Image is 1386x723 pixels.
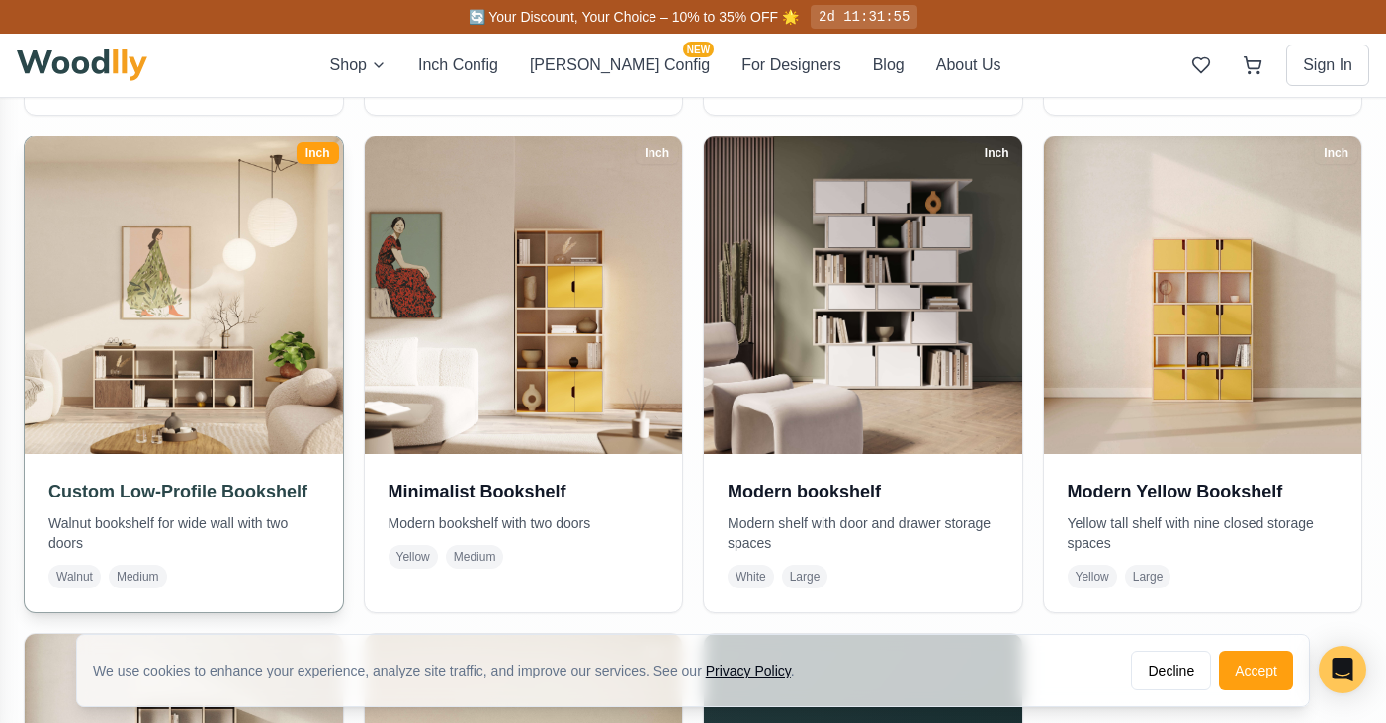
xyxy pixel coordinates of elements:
h3: Minimalist Bookshelf [389,478,659,505]
div: Inch [297,142,339,164]
span: White [728,565,774,588]
img: Modern bookshelf [704,136,1022,455]
button: Accept [1219,651,1293,690]
span: Yellow [1068,565,1117,588]
span: Large [1125,565,1171,588]
p: Modern bookshelf with two doors [389,513,659,533]
span: Yellow [389,545,438,569]
span: Medium [109,565,167,588]
button: Sign In [1286,45,1369,86]
div: We use cookies to enhance your experience, analyze site traffic, and improve our services. See our . [93,661,811,680]
h3: Custom Low-Profile Bookshelf [48,478,319,505]
img: Minimalist Bookshelf [365,136,683,455]
img: Custom Low-Profile Bookshelf [17,128,351,462]
button: Inch Config [418,53,498,77]
img: Modern Yellow Bookshelf [1044,136,1362,455]
a: Privacy Policy [706,663,791,678]
div: Inch [1315,142,1357,164]
button: About Us [936,53,1001,77]
div: Inch [976,142,1018,164]
p: Yellow tall shelf with nine closed storage spaces [1068,513,1339,553]
p: Modern shelf with door and drawer storage spaces [728,513,998,553]
div: Open Intercom Messenger [1319,646,1366,693]
div: Inch [636,142,678,164]
span: NEW [683,42,714,57]
span: Large [782,565,828,588]
div: 2d 11:31:55 [811,5,917,29]
p: Walnut bookshelf for wide wall with two doors [48,513,319,553]
span: Medium [446,545,504,569]
button: [PERSON_NAME] ConfigNEW [530,53,710,77]
span: Walnut [48,565,101,588]
h3: Modern Yellow Bookshelf [1068,478,1339,505]
button: Blog [873,53,905,77]
button: Shop [330,53,387,77]
span: 🔄 Your Discount, Your Choice – 10% to 35% OFF 🌟 [469,9,799,25]
button: Decline [1131,651,1211,690]
button: For Designers [741,53,840,77]
h3: Modern bookshelf [728,478,998,505]
img: Woodlly [17,49,147,81]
